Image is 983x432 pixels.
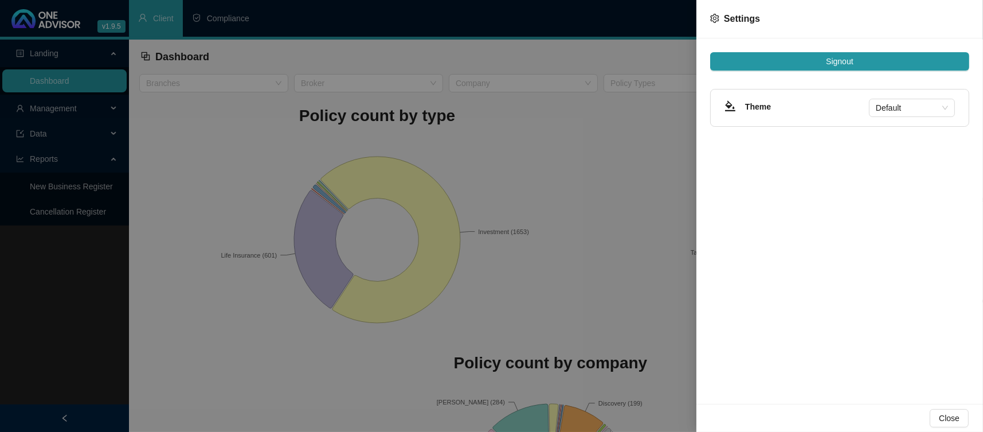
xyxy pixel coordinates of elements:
span: bg-colors [724,100,736,112]
span: Settings [724,14,760,24]
span: Default [876,99,948,116]
button: Signout [710,52,969,71]
span: Close [939,412,959,425]
button: Close [930,409,969,427]
span: setting [710,14,719,23]
h4: Theme [745,100,869,113]
span: Signout [826,55,853,68]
